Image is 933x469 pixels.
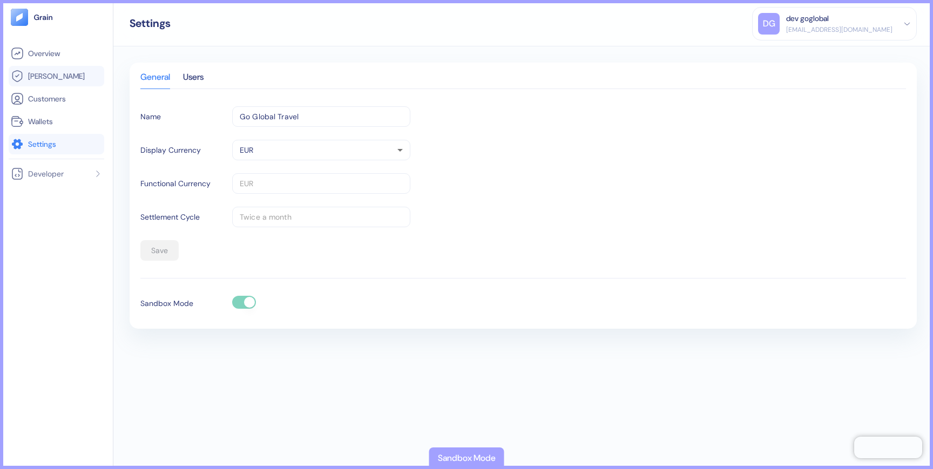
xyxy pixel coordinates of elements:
div: General [140,73,170,89]
div: [EMAIL_ADDRESS][DOMAIN_NAME] [786,25,893,35]
a: [PERSON_NAME] [11,70,102,83]
div: DG [758,13,780,35]
label: Display Currency [140,145,201,156]
label: Name [140,111,161,123]
iframe: Chatra live chat [854,437,922,458]
span: Wallets [28,116,53,127]
span: Overview [28,48,60,59]
span: [PERSON_NAME] [28,71,85,81]
div: Users [183,73,204,89]
label: Sandbox Mode [140,298,193,309]
img: logo-tablet-V2.svg [11,9,28,26]
span: Developer [28,168,64,179]
span: Settings [28,139,56,149]
label: Settlement Cycle [140,212,200,223]
span: Customers [28,93,66,104]
div: dev goglobal [786,13,829,24]
div: Sandbox Mode [438,452,496,465]
a: Wallets [11,115,102,128]
a: Settings [11,138,102,151]
div: EUR [232,140,410,160]
a: Customers [11,92,102,105]
a: Overview [11,47,102,60]
img: logo [33,13,53,21]
label: Functional Currency [140,178,211,189]
div: Settings [130,18,171,29]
